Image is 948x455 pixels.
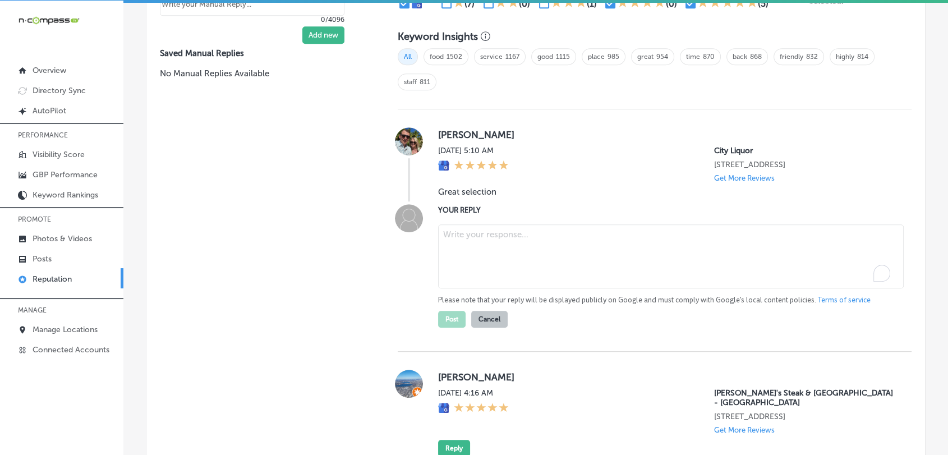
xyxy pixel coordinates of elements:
[18,29,27,38] img: website_grey.svg
[556,53,570,61] a: 1115
[33,190,98,200] p: Keyword Rankings
[33,66,66,75] p: Overview
[656,53,668,61] a: 954
[438,187,894,197] blockquote: Great selection
[33,254,52,264] p: Posts
[637,53,654,61] a: great
[18,18,27,27] img: logo_orange.svg
[505,53,519,61] a: 1167
[33,150,85,159] p: Visibility Score
[588,53,605,61] a: place
[438,129,894,140] label: [PERSON_NAME]
[714,388,894,407] p: Bob's Steak & Chop House - Downtown Austin
[29,29,123,38] div: Domain: [DOMAIN_NAME]
[30,65,39,74] img: tab_domain_overview_orange.svg
[395,204,423,232] img: Image
[818,295,871,305] a: Terms of service
[438,388,509,398] label: [DATE] 4:16 AM
[438,206,894,214] label: YOUR REPLY
[438,146,509,155] label: [DATE] 5:10 AM
[33,234,92,243] p: Photos & Videos
[714,160,894,169] p: 3004 Nogalitos St
[471,311,508,328] button: Cancel
[33,86,86,95] p: Directory Sync
[33,345,109,355] p: Connected Accounts
[537,53,553,61] a: good
[112,65,121,74] img: tab_keywords_by_traffic_grey.svg
[124,66,189,73] div: Keywords by Traffic
[18,15,80,26] img: 660ab0bf-5cc7-4cb8-ba1c-48b5ae0f18e60NCTV_CLogo_TV_Black_-500x88.png
[404,78,417,86] a: staff
[857,53,868,61] a: 814
[438,371,894,383] label: [PERSON_NAME]
[780,53,803,61] a: friendly
[806,53,818,61] a: 832
[447,53,462,61] a: 1502
[160,16,344,24] p: 0/4096
[733,53,747,61] a: back
[160,48,362,58] label: Saved Manual Replies
[714,146,894,155] p: City Liquor
[454,402,509,415] div: 5 Stars
[31,18,55,27] div: v 4.0.25
[703,53,715,61] a: 870
[836,53,854,61] a: highly
[714,426,775,434] p: Get More Reviews
[420,78,430,86] a: 811
[43,66,100,73] div: Domain Overview
[480,53,503,61] a: service
[33,170,98,180] p: GBP Performance
[438,311,466,328] button: Post
[33,274,72,284] p: Reputation
[398,48,418,65] span: All
[714,174,775,182] p: Get More Reviews
[750,53,762,61] a: 868
[686,53,700,61] a: time
[454,160,509,172] div: 5 Stars
[430,53,444,61] a: food
[33,325,98,334] p: Manage Locations
[160,67,362,80] p: No Manual Replies Available
[398,30,478,43] h3: Keyword Insights
[608,53,619,61] a: 985
[302,26,344,44] button: Add new
[438,224,904,288] textarea: To enrich screen reader interactions, please activate Accessibility in Grammarly extension settings
[438,295,894,305] p: Please note that your reply will be displayed publicly on Google and must comply with Google's lo...
[33,106,66,116] p: AutoPilot
[714,412,894,421] p: 301 Lavaca St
